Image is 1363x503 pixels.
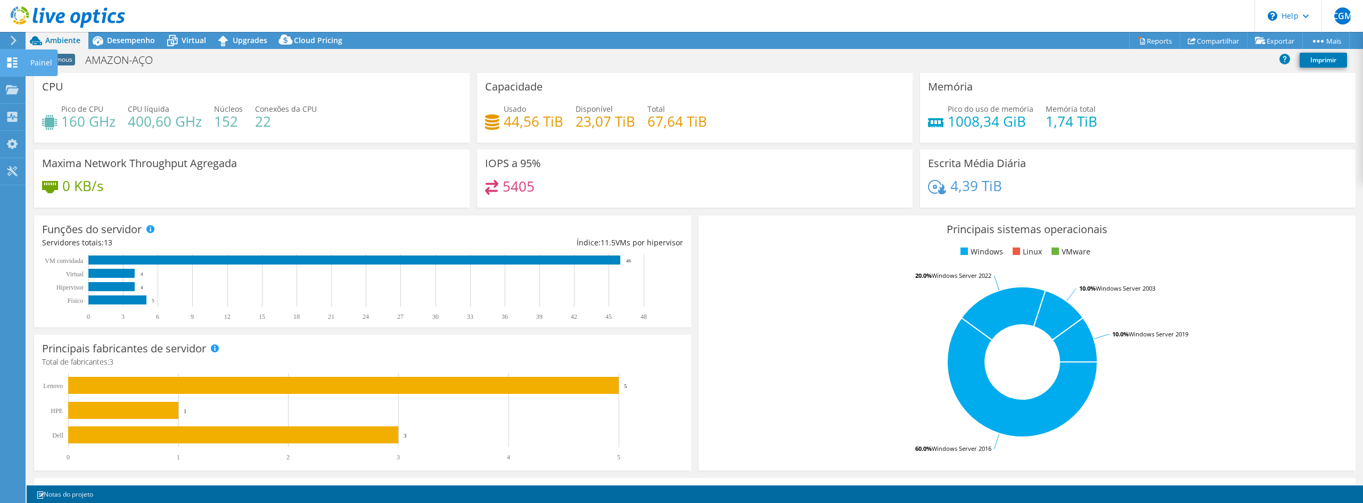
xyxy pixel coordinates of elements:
[502,313,508,320] text: 36
[214,116,243,127] h4: 152
[647,104,665,114] span: Total
[224,313,231,320] text: 12
[1010,246,1042,258] li: Linux
[80,54,169,66] h1: AMAZON-AÇO
[503,180,535,192] h4: 5405
[128,116,202,127] h4: 400,60 GHz
[191,313,194,320] text: 9
[958,246,1003,258] li: Windows
[932,271,991,279] tspan: Windows Server 2022
[294,35,342,45] span: Cloud Pricing
[617,453,620,461] text: 5
[51,407,63,415] text: HPE
[25,50,58,76] div: Painel
[286,453,290,461] text: 2
[928,81,973,93] h3: Memória
[141,285,143,290] text: 4
[363,237,683,249] div: Índice: VMs por hipervisor
[68,297,83,304] tspan: Físico
[45,257,83,265] text: VM convidada
[624,383,627,389] text: 5
[404,432,407,439] text: 3
[504,104,526,114] span: Usado
[152,298,154,303] text: 5
[397,453,400,461] text: 3
[255,104,317,114] span: Conexões da CPU
[109,357,113,367] span: 3
[61,104,103,114] span: Pico de CPU
[233,35,267,45] span: Upgrades
[293,313,300,320] text: 18
[432,313,439,320] text: 30
[177,453,180,461] text: 1
[485,81,543,93] h3: Capacidade
[66,270,84,278] text: Virtual
[62,180,103,192] h4: 0 KB/s
[1046,116,1097,127] h4: 1,74 TiB
[950,180,1002,192] h4: 4,39 TiB
[485,158,541,169] h3: IOPS a 95%
[1268,11,1277,21] svg: \n
[42,237,363,249] div: Servidores totais:
[915,444,932,452] tspan: 60.0%
[1129,32,1180,49] a: Reports
[67,453,70,461] text: 0
[507,453,510,461] text: 4
[107,35,155,45] span: Desempenho
[536,313,543,320] text: 39
[42,81,63,93] h3: CPU
[156,313,159,320] text: 6
[647,116,707,127] h4: 67,64 TiB
[121,313,125,320] text: 3
[601,237,615,248] span: 11.5
[928,158,1026,169] h3: Escrita Média Diária
[141,271,143,277] text: 4
[576,104,613,114] span: Disponível
[948,116,1033,127] h4: 1008,34 GiB
[182,35,206,45] span: Virtual
[42,356,683,368] h4: Total de fabricantes:
[1046,104,1096,114] span: Memória total
[43,382,63,390] text: Lenovo
[42,158,237,169] h3: Maxima Network Throughput Agregada
[29,488,101,501] a: Notas do projeto
[467,313,473,320] text: 33
[1302,32,1350,49] a: Mais
[1079,284,1096,292] tspan: 10.0%
[915,271,932,279] tspan: 20.0%
[1096,284,1155,292] tspan: Windows Server 2003
[56,284,84,291] text: Hipervisor
[328,313,334,320] text: 21
[104,237,112,248] span: 13
[576,116,635,127] h4: 23,07 TiB
[128,104,169,114] span: CPU líquida
[571,313,577,320] text: 42
[1300,53,1347,68] a: Imprimir
[214,104,243,114] span: Núcleos
[626,258,631,263] text: 46
[504,116,563,127] h4: 44,56 TiB
[42,343,206,354] h3: Principais fabricantes de servidor
[52,432,63,439] text: Dell
[1112,330,1129,338] tspan: 10.0%
[45,35,80,45] span: Ambiente
[1180,32,1247,49] a: Compartilhar
[932,444,991,452] tspan: Windows Server 2016
[948,104,1033,114] span: Pico do uso de memória
[707,224,1348,235] h3: Principais sistemas operacionais
[61,116,116,127] h4: 160 GHz
[605,313,612,320] text: 45
[1334,7,1351,24] span: CGM
[87,313,90,320] text: 0
[641,313,647,320] text: 48
[1247,32,1303,49] a: Exportar
[397,313,404,320] text: 27
[42,224,142,235] h3: Funções do servidor
[1129,330,1188,338] tspan: Windows Server 2019
[259,313,265,320] text: 15
[363,313,369,320] text: 24
[1049,246,1090,258] li: VMware
[184,408,187,414] text: 1
[255,116,317,127] h4: 22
